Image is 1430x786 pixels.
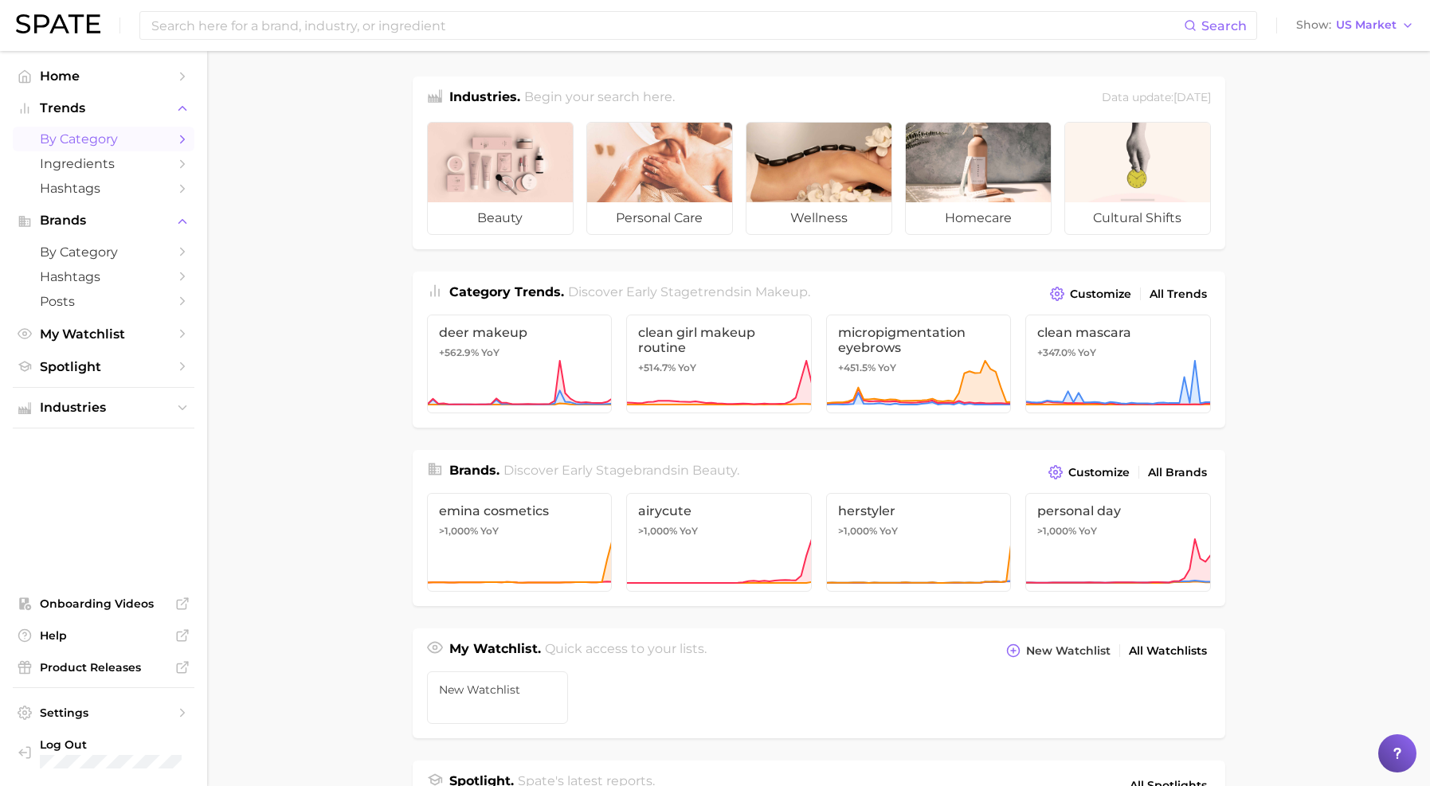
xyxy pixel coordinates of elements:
[1064,122,1211,235] a: cultural shifts
[40,213,167,228] span: Brands
[906,202,1051,234] span: homecare
[40,181,167,196] span: Hashtags
[449,463,500,478] span: Brands .
[1146,284,1211,305] a: All Trends
[878,362,896,374] span: YoY
[755,284,808,299] span: makeup
[678,362,696,374] span: YoY
[40,628,167,643] span: Help
[638,362,676,373] span: +514.7%
[13,64,194,88] a: Home
[838,525,877,537] span: >1,000%
[13,592,194,616] a: Onboarding Videos
[40,660,167,675] span: Product Releases
[150,12,1184,39] input: Search here for a brand, industry, or ingredient
[1144,462,1211,483] a: All Brands
[626,493,812,592] a: airycute>1,000% YoY
[1037,525,1076,537] span: >1,000%
[13,354,194,379] a: Spotlight
[1025,493,1211,592] a: personal day>1,000% YoY
[40,269,167,284] span: Hashtags
[1150,287,1207,301] span: All Trends
[427,122,574,235] a: beauty
[1292,15,1418,36] button: ShowUS Market
[427,671,569,724] a: New Watchlist
[439,525,478,537] span: >1,000%
[13,176,194,201] a: Hashtags
[880,525,898,538] span: YoY
[40,359,167,374] span: Spotlight
[40,596,167,611] span: Onboarding Videos
[1037,325,1199,340] span: clean mascara
[13,151,194,176] a: Ingredients
[13,127,194,151] a: by Category
[480,525,499,538] span: YoY
[40,706,167,720] span: Settings
[1044,461,1133,483] button: Customize
[1201,18,1247,33] span: Search
[439,503,601,518] span: emina cosmetics
[826,315,1012,413] a: micropigmentation eyebrows+451.5% YoY
[638,525,677,537] span: >1,000%
[40,294,167,309] span: Posts
[40,156,167,171] span: Ingredients
[503,463,739,478] span: Discover Early Stage brands in .
[40,244,167,260] span: by Category
[449,284,564,299] span: Category Trends .
[826,493,1012,592] a: herstyler>1,000% YoY
[1026,644,1111,658] span: New Watchlist
[439,683,557,696] span: New Watchlist
[16,14,100,33] img: SPATE
[545,639,707,662] h2: Quick access to your lists.
[838,503,1000,518] span: herstyler
[13,322,194,346] a: My Watchlist
[838,362,876,373] span: +451.5%
[13,209,194,233] button: Brands
[838,325,1000,355] span: micropigmentation eyebrows
[1065,202,1210,234] span: cultural shifts
[13,733,194,774] a: Log out. Currently logged in with e-mail karolina.bakalarova@hourglasscosmetics.com.
[1125,640,1211,662] a: All Watchlists
[449,88,520,109] h1: Industries.
[1079,525,1097,538] span: YoY
[1037,346,1075,358] span: +347.0%
[427,315,613,413] a: deer makeup+562.9% YoY
[428,202,573,234] span: beauty
[1148,466,1207,479] span: All Brands
[587,202,732,234] span: personal care
[40,68,167,84] span: Home
[524,88,675,109] h2: Begin your search here.
[1002,639,1114,662] button: New Watchlist
[680,525,698,538] span: YoY
[1025,315,1211,413] a: clean mascara+347.0% YoY
[13,264,194,289] a: Hashtags
[568,284,810,299] span: Discover Early Stage trends in .
[427,493,613,592] a: emina cosmetics>1,000% YoY
[1046,283,1134,305] button: Customize
[13,396,194,420] button: Industries
[13,701,194,725] a: Settings
[1078,346,1096,359] span: YoY
[638,325,800,355] span: clean girl makeup routine
[1037,503,1199,518] span: personal day
[439,325,601,340] span: deer makeup
[1296,21,1331,29] span: Show
[40,101,167,115] span: Trends
[1068,466,1130,479] span: Customize
[40,401,167,415] span: Industries
[626,315,812,413] a: clean girl makeup routine+514.7% YoY
[1102,88,1211,109] div: Data update: [DATE]
[40,737,297,752] span: Log Out
[1070,287,1131,301] span: Customize
[586,122,733,235] a: personal care
[746,202,891,234] span: wellness
[1336,21,1397,29] span: US Market
[13,624,194,647] a: Help
[13,240,194,264] a: by Category
[481,346,500,359] span: YoY
[746,122,892,235] a: wellness
[40,131,167,147] span: by Category
[439,346,479,358] span: +562.9%
[692,463,737,478] span: beauty
[638,503,800,518] span: airycute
